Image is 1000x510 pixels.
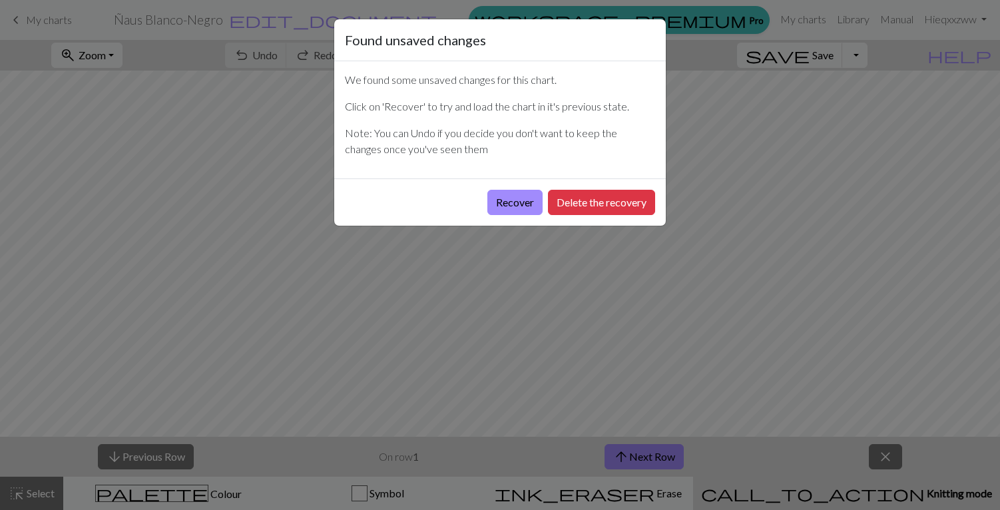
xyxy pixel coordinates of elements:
p: Note: You can Undo if you decide you don't want to keep the changes once you've seen them [345,125,655,157]
button: Delete the recovery [548,190,655,215]
button: Recover [487,190,543,215]
p: Click on 'Recover' to try and load the chart in it's previous state. [345,99,655,115]
p: We found some unsaved changes for this chart. [345,72,655,88]
h5: Found unsaved changes [345,30,486,50]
